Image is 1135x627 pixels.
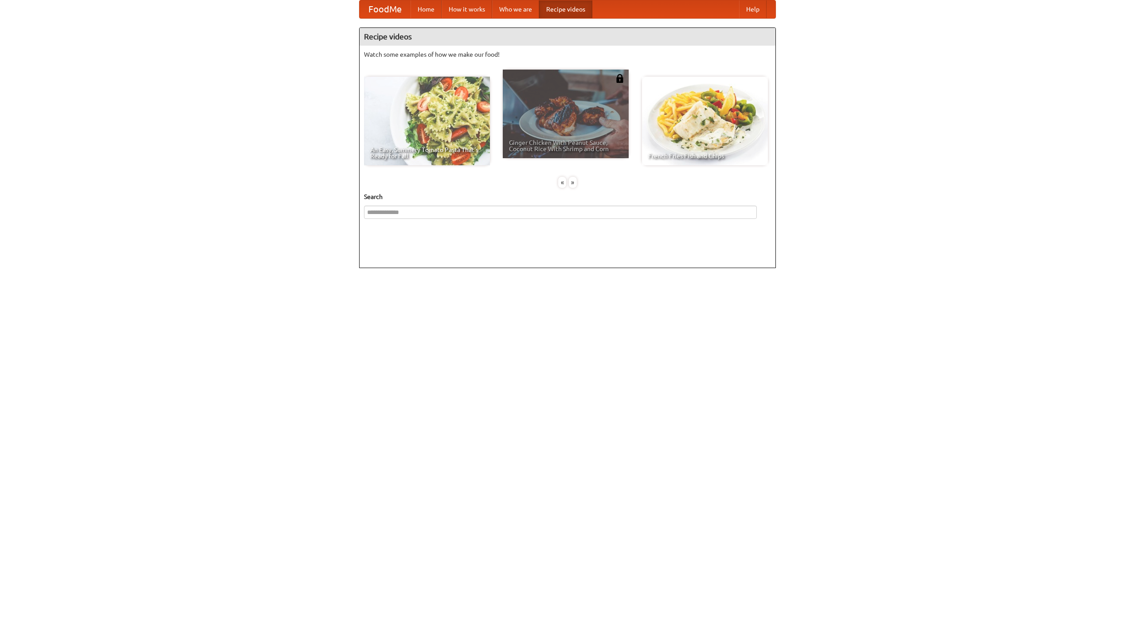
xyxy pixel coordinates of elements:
[360,28,775,46] h4: Recipe videos
[615,74,624,83] img: 483408.png
[739,0,767,18] a: Help
[364,77,490,165] a: An Easy, Summery Tomato Pasta That's Ready for Fall
[558,177,566,188] div: «
[370,147,484,159] span: An Easy, Summery Tomato Pasta That's Ready for Fall
[411,0,442,18] a: Home
[539,0,592,18] a: Recipe videos
[364,192,771,201] h5: Search
[648,153,762,159] span: French Fries Fish and Chips
[442,0,492,18] a: How it works
[569,177,577,188] div: »
[360,0,411,18] a: FoodMe
[492,0,539,18] a: Who we are
[642,77,768,165] a: French Fries Fish and Chips
[364,50,771,59] p: Watch some examples of how we make our food!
